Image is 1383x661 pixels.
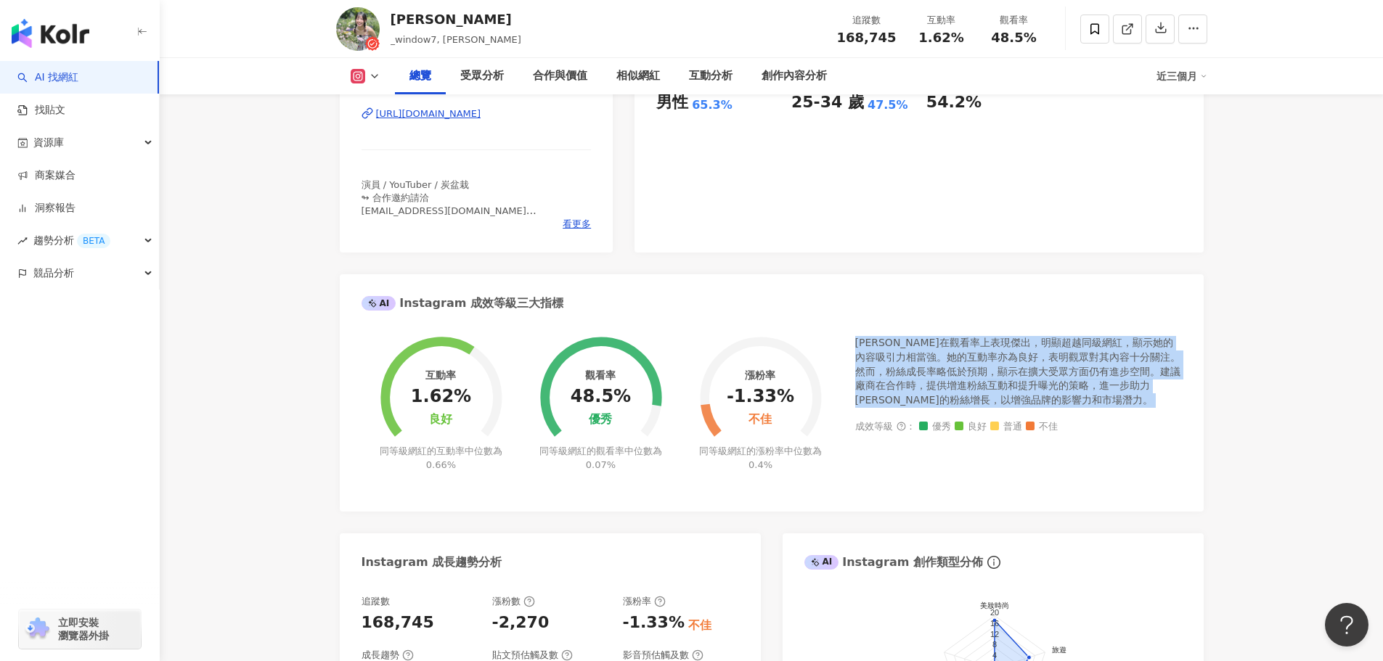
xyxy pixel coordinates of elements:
div: 受眾分析 [460,67,504,85]
span: 0.07% [586,459,616,470]
div: 1.62% [411,387,471,407]
div: Instagram 成長趨勢分析 [362,554,502,570]
a: searchAI 找網紅 [17,70,78,85]
div: BETA [77,234,110,248]
div: 47.5% [868,97,908,113]
span: _window7, [PERSON_NAME] [391,34,521,45]
div: 優秀 [589,413,612,427]
span: info-circle [985,554,1003,571]
text: 12 [990,629,998,638]
div: 互動率 [914,13,969,28]
div: 觀看率 [987,13,1042,28]
div: 同等級網紅的漲粉率中位數為 [697,445,824,471]
span: 資源庫 [33,126,64,159]
a: 找貼文 [17,103,65,118]
div: [PERSON_NAME]在觀看率上表現傑出，明顯超越同級網紅，顯示她的內容吸引力相當強。她的互動率亦為良好，表明觀眾對其內容十分關注。然而，粉絲成長率略低於預期，顯示在擴大受眾方面仍有進步空間... [855,336,1182,407]
span: rise [17,236,28,246]
img: logo [12,19,89,48]
span: 0.4% [748,459,772,470]
span: 0.66% [426,459,456,470]
div: 總覽 [409,67,431,85]
div: 良好 [429,413,452,427]
div: 近三個月 [1156,65,1207,88]
text: 20 [990,608,998,617]
div: 168,745 [362,612,434,634]
div: 漲粉率 [745,369,775,381]
span: 良好 [955,422,987,432]
iframe: Help Scout Beacon - Open [1325,603,1368,646]
span: 優秀 [919,422,951,432]
div: [URL][DOMAIN_NAME] [376,107,481,120]
div: 48.5% [571,387,631,407]
a: [URL][DOMAIN_NAME] [362,107,592,120]
div: Instagram 創作類型分佈 [804,554,983,570]
a: chrome extension立即安裝 瀏覽器外掛 [19,609,141,649]
div: 同等級網紅的觀看率中位數為 [537,445,664,471]
div: AI [362,296,396,311]
div: 創作內容分析 [762,67,827,85]
span: 演員 / YouTuber / 炭盆栽 ↬ 合作邀約請洽 [EMAIL_ADDRESS][DOMAIN_NAME] ↬ 盆栽 @_window11 [362,179,537,243]
text: 4 [992,651,996,660]
img: KOL Avatar [336,7,380,51]
div: 65.3% [692,97,733,113]
span: 不佳 [1026,422,1058,432]
span: 48.5% [991,30,1036,45]
span: 競品分析 [33,257,74,290]
span: 168,745 [837,30,897,45]
div: -1.33% [727,387,794,407]
div: -2,270 [492,612,550,634]
a: 洞察報告 [17,201,76,215]
div: 漲粉率 [623,595,666,608]
div: 不佳 [688,617,711,633]
text: 8 [992,640,996,649]
div: -1.33% [623,612,685,634]
div: 54.2% [926,91,982,114]
div: 合作與價值 [533,67,587,85]
div: 追蹤數 [362,595,390,608]
div: 相似網紅 [616,67,660,85]
div: 觀看率 [585,369,616,381]
text: 旅遊 [1052,646,1066,654]
img: chrome extension [23,617,52,641]
span: 立即安裝 瀏覽器外掛 [58,616,109,642]
span: 看更多 [563,218,591,231]
div: 成效等級 ： [855,422,1182,432]
text: 美妝時尚 [980,602,1009,609]
span: 趨勢分析 [33,224,110,257]
div: 不佳 [748,413,772,427]
div: 追蹤數 [837,13,897,28]
div: 25-34 歲 [791,91,864,114]
div: [PERSON_NAME] [391,10,521,28]
div: 互動分析 [689,67,733,85]
div: 同等級網紅的互動率中位數為 [378,445,505,471]
div: 漲粉數 [492,595,535,608]
div: 互動率 [425,369,456,381]
div: Instagram 成效等級三大指標 [362,295,563,311]
a: 商案媒合 [17,168,76,183]
div: AI [804,555,839,570]
span: 普通 [990,422,1022,432]
text: 16 [990,619,998,628]
span: 1.62% [918,30,963,45]
div: 男性 [656,91,688,114]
